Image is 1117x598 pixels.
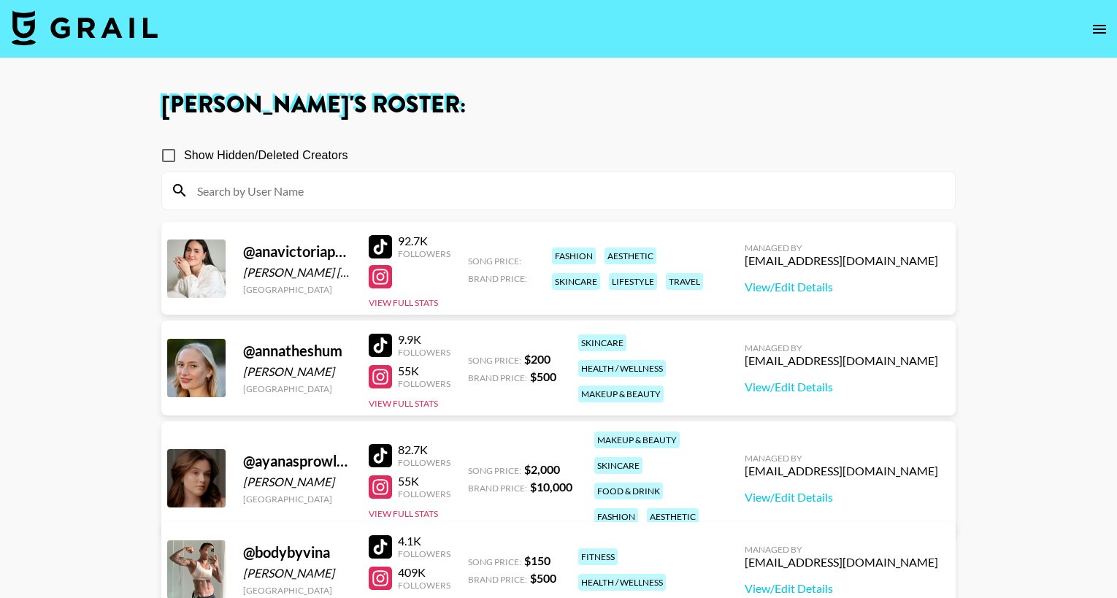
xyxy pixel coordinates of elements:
strong: $ 500 [530,571,556,585]
div: fitness [578,548,618,565]
img: Grail Talent [12,10,158,45]
div: [PERSON_NAME] [243,475,351,489]
div: fashion [594,508,638,525]
div: 9.9K [398,332,450,347]
div: Managed By [745,544,938,555]
h1: [PERSON_NAME] 's Roster: [161,93,956,117]
div: [PERSON_NAME] [243,364,351,379]
div: 4.1K [398,534,450,548]
div: @ anavictoriaperez_ [243,242,351,261]
div: Followers [398,378,450,389]
div: Followers [398,580,450,591]
div: Followers [398,347,450,358]
span: Song Price: [468,256,521,267]
strong: $ 150 [524,553,550,567]
div: [GEOGRAPHIC_DATA] [243,383,351,394]
div: lifestyle [609,273,657,290]
span: Brand Price: [468,372,527,383]
strong: $ 2,000 [524,462,560,476]
a: View/Edit Details [745,280,938,294]
div: [GEOGRAPHIC_DATA] [243,585,351,596]
span: Brand Price: [468,483,527,494]
strong: $ 200 [524,352,550,366]
button: open drawer [1085,15,1114,44]
button: View Full Stats [369,398,438,409]
strong: $ 500 [530,369,556,383]
div: [EMAIL_ADDRESS][DOMAIN_NAME] [745,353,938,368]
button: View Full Stats [369,508,438,519]
div: travel [666,273,703,290]
div: skincare [578,334,626,351]
div: fashion [552,248,596,264]
button: View Full Stats [369,297,438,308]
div: Followers [398,457,450,468]
div: [PERSON_NAME] [243,566,351,580]
input: Search by User Name [188,179,946,202]
div: @ bodybyvina [243,543,351,561]
a: View/Edit Details [745,380,938,394]
div: makeup & beauty [594,432,680,448]
div: [EMAIL_ADDRESS][DOMAIN_NAME] [745,253,938,268]
div: health / wellness [578,360,666,377]
div: food & drink [594,483,663,499]
div: Managed By [745,242,938,253]
div: [GEOGRAPHIC_DATA] [243,284,351,295]
div: [GEOGRAPHIC_DATA] [243,494,351,505]
div: health / wellness [578,574,666,591]
div: Followers [398,248,450,259]
div: 92.7K [398,234,450,248]
span: Show Hidden/Deleted Creators [184,147,348,164]
div: aesthetic [647,508,699,525]
div: Managed By [745,453,938,464]
div: Followers [398,548,450,559]
div: Followers [398,488,450,499]
div: 409K [398,565,450,580]
div: 55K [398,364,450,378]
div: makeup & beauty [578,386,664,402]
a: View/Edit Details [745,581,938,596]
div: 55K [398,474,450,488]
div: [PERSON_NAME] [PERSON_NAME] [243,265,351,280]
span: Song Price: [468,465,521,476]
span: Song Price: [468,556,521,567]
a: View/Edit Details [745,490,938,505]
div: 82.7K [398,442,450,457]
div: skincare [552,273,600,290]
span: Brand Price: [468,574,527,585]
div: aesthetic [604,248,656,264]
div: @ annatheshum [243,342,351,360]
span: Brand Price: [468,273,527,284]
span: Song Price: [468,355,521,366]
div: [EMAIL_ADDRESS][DOMAIN_NAME] [745,464,938,478]
div: @ ayanasprowl___ [243,452,351,470]
div: [EMAIL_ADDRESS][DOMAIN_NAME] [745,555,938,570]
div: Managed By [745,342,938,353]
strong: $ 10,000 [530,480,572,494]
div: skincare [594,457,642,474]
